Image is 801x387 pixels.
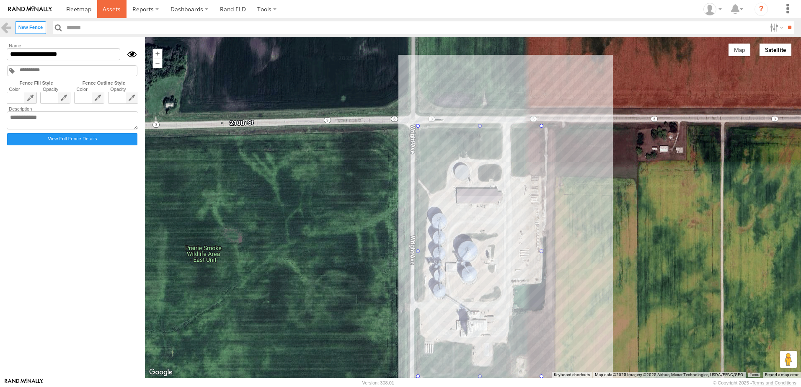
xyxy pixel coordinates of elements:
[700,3,725,15] div: Tim Zylstra
[5,80,68,85] label: Fence Fill Style
[7,133,137,145] label: Click to view fence details
[754,3,768,16] i: ?
[68,80,140,85] label: Fence Outline Style
[760,44,792,56] button: Show satellite imagery
[7,87,37,92] label: Color
[752,380,796,385] a: Terms and Conditions
[554,372,590,378] button: Keyboard shortcuts
[713,380,796,385] div: © Copyright 2025 -
[729,44,751,56] button: Show street map
[765,372,798,377] a: Report a map error
[40,87,70,92] label: Opacity
[147,367,175,378] img: Google
[120,48,138,60] div: Show/Hide fence
[7,106,138,111] label: Description
[780,351,797,368] button: Drag Pegman onto the map to open Street View
[152,58,162,68] button: Zoom out
[108,87,138,92] label: Opacity
[5,379,43,387] a: Visit our Website
[8,6,52,12] img: rand-logo.svg
[595,372,743,377] span: Map data ©2025 Imagery ©2025 Airbus, Maxar Technologies, USDA/FPAC/GEO
[74,87,104,92] label: Color
[767,21,785,34] label: Search Filter Options
[152,49,162,58] button: Zoom in
[147,367,175,378] a: Open this area in Google Maps (opens a new window)
[362,380,394,385] div: Version: 308.01
[750,373,759,377] a: Terms (opens in new tab)
[15,21,46,34] label: Create New Fence
[7,43,138,48] label: Name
